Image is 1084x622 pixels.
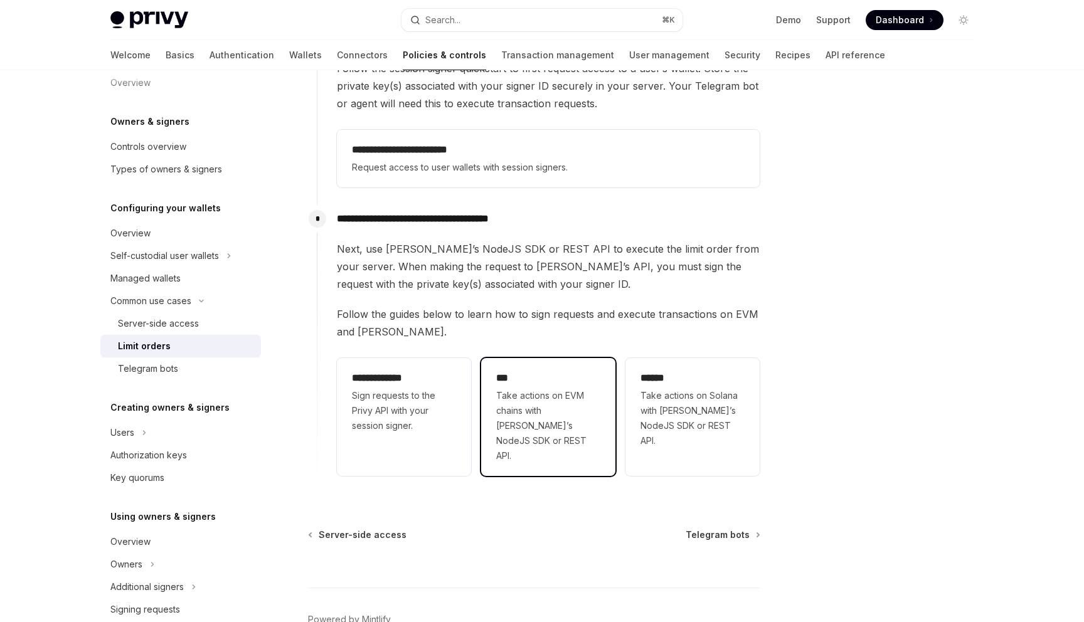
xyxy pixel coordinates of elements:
button: Users [100,421,261,444]
a: Overview [100,530,261,553]
a: API reference [826,40,885,70]
div: Search... [425,13,460,28]
h5: Owners & signers [110,114,189,129]
a: Signing requests [100,598,261,621]
a: Telegram bots [686,529,759,541]
span: Server-side access [319,529,406,541]
div: Server-side access [118,316,199,331]
a: Authentication [210,40,274,70]
img: light logo [110,11,188,29]
div: Overview [110,226,151,241]
span: ⌘ K [662,15,675,25]
div: Key quorums [110,470,164,485]
div: Signing requests [110,602,180,617]
div: Common use cases [110,293,191,308]
button: Common use cases [100,290,261,312]
a: Recipes [775,40,810,70]
span: Request access to user wallets with session signers. [352,160,745,175]
div: Owners [110,557,142,572]
a: Controls overview [100,135,261,158]
a: Demo [776,14,801,26]
span: Follow the session signer quickstart to first request access to a user’s wallet. Store the privat... [337,60,760,112]
a: Wallets [289,40,322,70]
a: Support [816,14,851,26]
button: Additional signers [100,576,261,598]
div: Limit orders [118,339,171,354]
span: Sign requests to the Privy API with your session signer. [352,388,456,433]
a: Connectors [337,40,388,70]
span: Next, use [PERSON_NAME]’s NodeJS SDK or REST API to execute the limit order from your server. Whe... [337,240,760,293]
button: Self-custodial user wallets [100,245,261,267]
h5: Configuring your wallets [110,201,221,216]
a: Transaction management [501,40,614,70]
a: Welcome [110,40,151,70]
div: Telegram bots [118,361,178,376]
a: Types of owners & signers [100,158,261,181]
div: Self-custodial user wallets [110,248,219,263]
a: Policies & controls [403,40,486,70]
a: Authorization keys [100,444,261,467]
a: Server-side access [100,312,261,335]
a: **** *Take actions on Solana with [PERSON_NAME]’s NodeJS SDK or REST API. [625,358,760,476]
a: Key quorums [100,467,261,489]
span: Take actions on Solana with [PERSON_NAME]’s NodeJS SDK or REST API. [640,388,745,448]
button: Owners [100,553,261,576]
a: User management [629,40,709,70]
div: Managed wallets [110,271,181,286]
div: Additional signers [110,579,184,594]
a: ***Take actions on EVM chains with [PERSON_NAME]’s NodeJS SDK or REST API. [481,358,615,476]
a: Overview [100,222,261,245]
div: Users [110,425,134,440]
button: Toggle dark mode [954,10,974,30]
div: Authorization keys [110,448,187,463]
div: Controls overview [110,139,186,154]
a: Security [725,40,760,70]
span: Dashboard [876,14,924,26]
a: Server-side access [309,529,406,541]
a: Basics [166,40,194,70]
a: **** **** ***Sign requests to the Privy API with your session signer. [337,358,471,476]
a: Telegram bots [100,357,261,380]
h5: Creating owners & signers [110,400,230,415]
div: Types of owners & signers [110,162,222,177]
span: Follow the guides below to learn how to sign requests and execute transactions on EVM and [PERSON... [337,305,760,340]
div: Overview [110,534,151,549]
a: Limit orders [100,335,261,357]
a: Dashboard [866,10,943,30]
span: Take actions on EVM chains with [PERSON_NAME]’s NodeJS SDK or REST API. [496,388,600,463]
a: Managed wallets [100,267,261,290]
h5: Using owners & signers [110,509,216,524]
span: Telegram bots [686,529,750,541]
button: Search...⌘K [401,9,683,31]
